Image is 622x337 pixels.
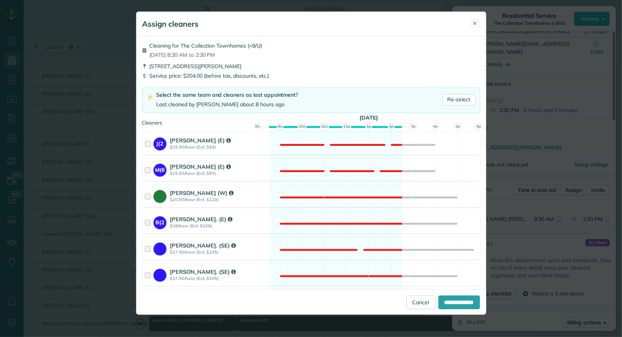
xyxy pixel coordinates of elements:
a: Re-select [443,94,475,105]
strong: [PERSON_NAME] (W) [170,189,233,196]
strong: $20.50/hour (Est: $123) [170,197,256,202]
span: ✕ [473,20,477,27]
div: Service price: $204.00 (before tax, discounts, etc.) [142,72,480,80]
strong: [PERSON_NAME]. (SE) [170,268,236,275]
a: Cancel [406,295,435,309]
span: [DATE] 8:30 AM to 2:30 PM [150,51,262,59]
strong: J(2 [154,137,166,148]
strong: [PERSON_NAME]. (SE) [170,242,236,249]
strong: [PERSON_NAME] (E) [170,137,231,144]
div: Last cleaned by [PERSON_NAME] about 8 hours ago [157,101,298,109]
img: lightning-bolt-icon-94e5364df696ac2de96d3a42b8a9ff6ba979493684c50e6bbbcda72601fa0d29.png [147,93,154,101]
span: Cleaning for The Collection Townhomes (<9/U) [150,42,262,50]
div: Cleaners [142,119,480,121]
strong: $15.50/hour (Est: $93) [170,144,256,150]
h5: Assign cleaners [142,19,199,29]
strong: $17.50/hour (Est: $105) [170,276,256,281]
strong: $18/hour (Est: $108) [170,223,256,228]
div: Select the same team and cleaners as last appointment? [157,91,298,99]
strong: $15.50/hour (Est: $93) [170,171,256,176]
strong: $17.50/hour (Est: $105) [170,249,256,255]
strong: [PERSON_NAME]. (E) [170,216,232,223]
strong: [PERSON_NAME] (E) [170,163,231,170]
strong: B(2 [154,216,166,227]
div: [STREET_ADDRESS][PERSON_NAME] [142,62,480,70]
strong: M(6 [154,164,166,174]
